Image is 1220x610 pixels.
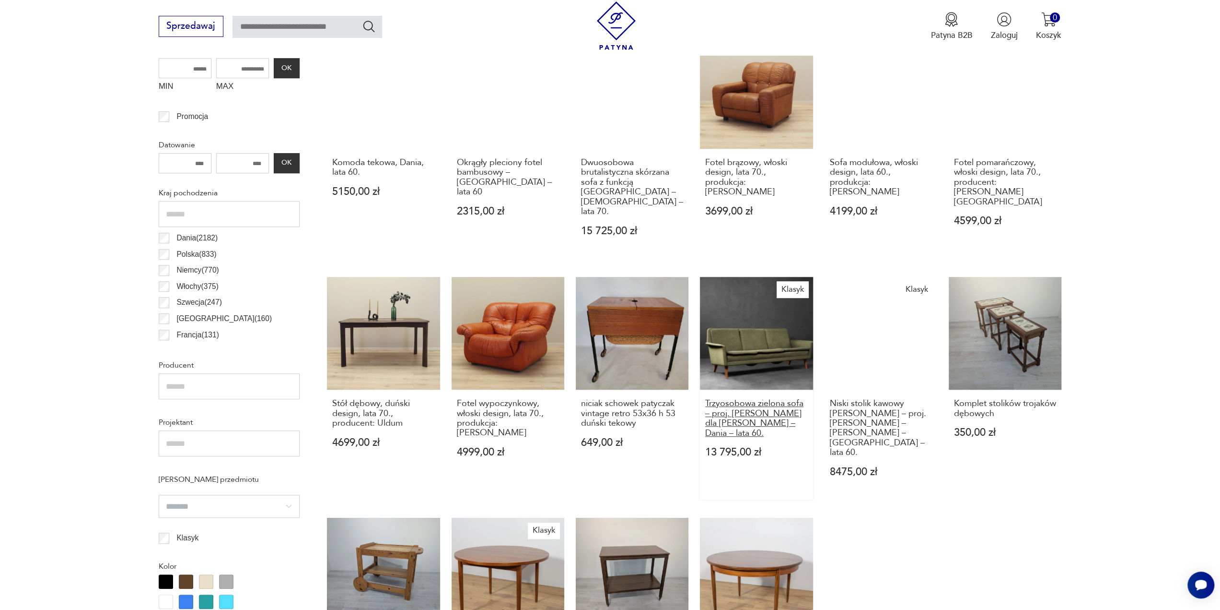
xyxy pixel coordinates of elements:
button: Zaloguj [991,12,1018,41]
p: Klasyk [176,532,198,544]
p: 4699,00 zł [332,438,435,448]
p: Zaloguj [991,30,1018,41]
img: Ikonka użytkownika [997,12,1011,27]
p: Patyna B2B [930,30,972,41]
a: KlasykNiski stolik kawowy Laccio Kiga – proj. Marcel Breuer – Gavina – Włochy – lata 60.Niski sto... [825,277,937,500]
p: Czechy ( 119 ) [176,345,219,357]
p: 3699,00 zł [705,206,808,216]
p: 5150,00 zł [332,187,435,197]
img: Ikona koszyka [1041,12,1056,27]
p: Szwecja ( 247 ) [176,296,222,309]
button: Sprzedawaj [159,16,223,37]
p: Producent [159,359,300,371]
h3: Fotel wypoczynkowy, włoski design, lata 70., produkcja: [PERSON_NAME] [457,399,559,438]
h3: Dwuosobowa brutalistyczna skórzana sofa z funkcją [GEOGRAPHIC_DATA] – [DEMOGRAPHIC_DATA] – lata 70. [581,158,684,216]
a: Stół dębowy, duński design, lata 70., producent: UldumStół dębowy, duński design, lata 70., produ... [327,277,440,500]
h3: Sofa modułowa, włoski design, lata 60., produkcja: [PERSON_NAME] [829,158,932,197]
p: 4599,00 zł [954,216,1057,226]
p: 4999,00 zł [457,447,559,457]
a: Dwuosobowa brutalistyczna skórzana sofa z funkcją spania – Niemcy – lata 70.Dwuosobowa brutalisty... [576,36,688,259]
label: MIN [159,78,211,96]
div: 0 [1050,12,1060,23]
a: Fotel pomarańczowy, włoski design, lata 70., producent: Mimo PadovaFotel pomarańczowy, włoski des... [949,36,1061,259]
p: [PERSON_NAME] przedmiotu [159,473,300,486]
h3: Fotel brązowy, włoski design, lata 70., produkcja: [PERSON_NAME] [705,158,808,197]
a: Sprzedawaj [159,23,223,31]
p: Koszyk [1036,30,1061,41]
a: Sofa modułowa, włoski design, lata 60., produkcja: WłochySofa modułowa, włoski design, lata 60., ... [825,36,937,259]
p: Polska ( 833 ) [176,248,216,261]
button: OK [274,58,300,78]
a: Fotel wypoczynkowy, włoski design, lata 70., produkcja: PelleRossiFotel wypoczynkowy, włoski desi... [452,277,564,500]
p: 350,00 zł [954,428,1057,438]
p: 2315,00 zł [457,206,559,216]
button: Szukaj [362,19,376,33]
h3: Komoda tekowa, Dania, lata 60. [332,158,435,178]
p: Dania ( 2182 ) [176,232,218,244]
h3: Fotel pomarańczowy, włoski design, lata 70., producent: [PERSON_NAME][GEOGRAPHIC_DATA] [954,158,1057,207]
p: Projektant [159,416,300,429]
button: 0Koszyk [1036,12,1061,41]
p: Francja ( 131 ) [176,329,219,341]
p: [GEOGRAPHIC_DATA] ( 160 ) [176,312,272,325]
p: 15 725,00 zł [581,226,684,236]
h3: niciak schowek patyczak vintage retro 53x36 h 53 duński tekowy [581,399,684,428]
p: Niemcy ( 770 ) [176,264,219,276]
p: Datowanie [159,139,300,151]
button: Patyna B2B [930,12,972,41]
a: Okrągły pleciony fotel bambusowy – Niemcy – lata 60Okrągły pleciony fotel bambusowy – [GEOGRAPHIC... [452,36,564,259]
p: 4199,00 zł [829,206,932,216]
a: Komplet stolików trojaków dębowychKomplet stolików trojaków dębowych350,00 zł [949,277,1061,500]
a: Ikona medaluPatyna B2B [930,12,972,41]
label: MAX [216,78,269,96]
p: Kolor [159,560,300,573]
p: Włochy ( 375 ) [176,280,219,293]
p: 13 795,00 zł [705,447,808,457]
a: Komoda tekowa, Dania, lata 60.Komoda tekowa, Dania, lata 60.5150,00 zł [327,36,440,259]
p: Kraj pochodzenia [159,187,300,199]
p: 649,00 zł [581,438,684,448]
h3: Okrągły pleciony fotel bambusowy – [GEOGRAPHIC_DATA] – lata 60 [457,158,559,197]
button: OK [274,153,300,173]
h3: Komplet stolików trojaków dębowych [954,399,1057,419]
img: Ikona medalu [944,12,959,27]
a: Fotel brązowy, włoski design, lata 70., produkcja: WłochyFotel brązowy, włoski design, lata 70., ... [700,36,813,259]
p: Promocja [176,110,208,123]
h3: Stół dębowy, duński design, lata 70., producent: Uldum [332,399,435,428]
img: Patyna - sklep z meblami i dekoracjami vintage [592,1,640,50]
h3: Niski stolik kawowy [PERSON_NAME] – proj. [PERSON_NAME] – [PERSON_NAME] – [GEOGRAPHIC_DATA] – lat... [829,399,932,457]
iframe: Smartsupp widget button [1187,572,1214,598]
a: KlasykTrzyosobowa zielona sofa – proj. Folke Ohlsson dla Fritz Hansen – Dania – lata 60.Trzyosobo... [700,277,813,500]
a: niciak schowek patyczak vintage retro 53x36 h 53 duński tekowyniciak schowek patyczak vintage ret... [576,277,688,500]
p: 8475,00 zł [829,467,932,477]
h3: Trzyosobowa zielona sofa – proj. [PERSON_NAME] dla [PERSON_NAME] – Dania – lata 60. [705,399,808,438]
